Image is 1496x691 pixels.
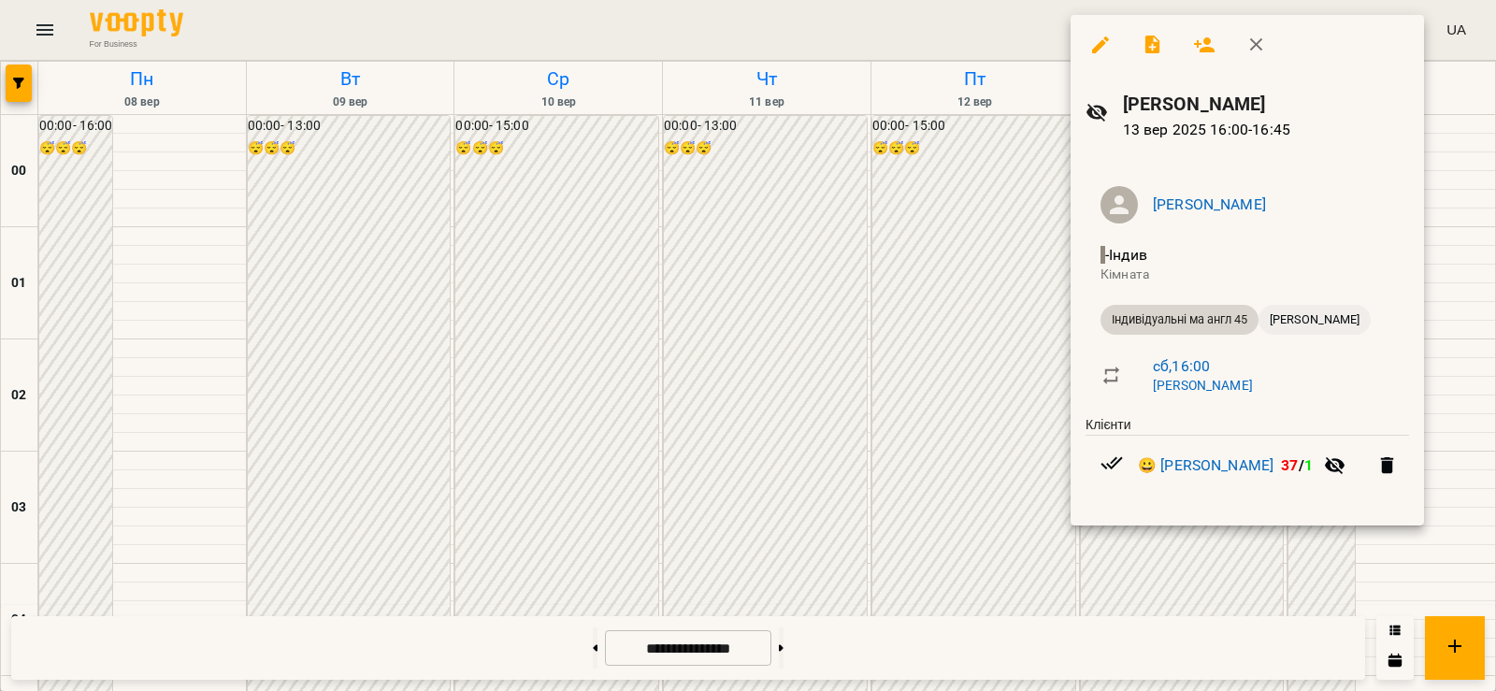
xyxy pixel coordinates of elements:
a: [PERSON_NAME] [1153,195,1266,213]
span: - Індив [1100,246,1151,264]
div: [PERSON_NAME] [1259,305,1371,335]
b: / [1281,456,1313,474]
p: 13 вер 2025 16:00 - 16:45 [1123,119,1410,141]
h6: [PERSON_NAME] [1123,90,1410,119]
p: Кімната [1100,266,1394,284]
span: 1 [1304,456,1313,474]
span: Індивідуальні ма англ 45 [1100,311,1259,328]
svg: Візит сплачено [1100,452,1123,474]
a: 😀 [PERSON_NAME] [1138,454,1273,477]
span: [PERSON_NAME] [1259,311,1371,328]
span: 37 [1281,456,1298,474]
a: сб , 16:00 [1153,357,1210,375]
ul: Клієнти [1086,416,1409,503]
a: [PERSON_NAME] [1153,378,1253,393]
